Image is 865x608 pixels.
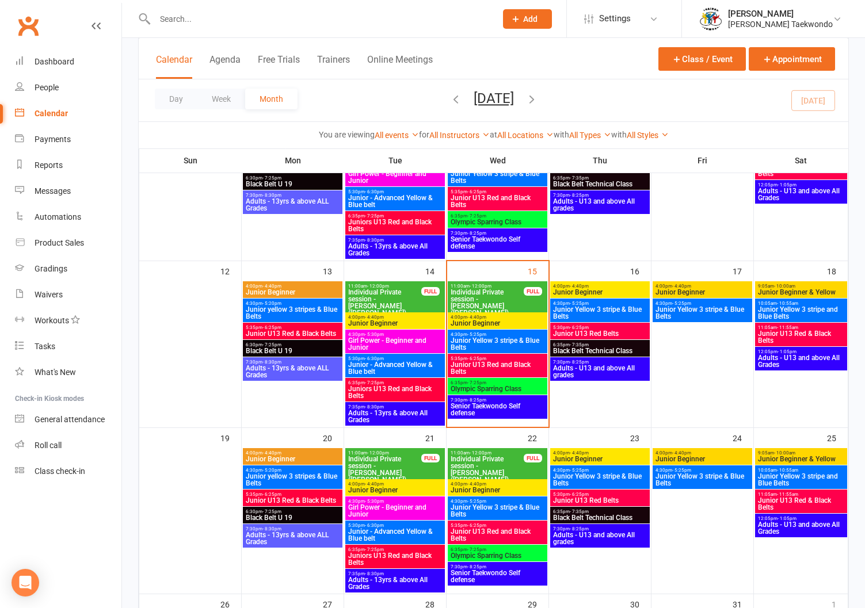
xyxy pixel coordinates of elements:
[323,428,344,447] div: 20
[552,284,647,289] span: 4:00pm
[655,473,750,487] span: Junior Yellow 3 stripe & Blue Belts
[554,130,569,139] strong: with
[552,198,647,212] span: Adults - U13 and above All grades
[245,492,340,497] span: 5:35pm
[467,213,486,219] span: - 7:25pm
[655,306,750,320] span: Junior Yellow 3 stripe & Blue Belts
[262,492,281,497] span: - 6:25pm
[450,219,545,225] span: Olympic Sparring Class
[757,182,845,188] span: 12:05pm
[570,325,589,330] span: - 6:25pm
[245,198,340,212] span: Adults - 13yrs & above ALL Grades
[655,450,750,456] span: 4:00pm
[757,516,845,521] span: 12:05pm
[258,54,300,79] button: Free Trials
[827,261,848,280] div: 18
[348,170,443,184] span: Girl Power - Beginner and Junior
[348,315,443,320] span: 4:00pm
[749,47,835,71] button: Appointment
[348,404,443,410] span: 7:35pm
[365,404,384,410] span: - 8:30pm
[757,497,845,511] span: Junior U13 Red & Black Belts
[35,290,63,299] div: Waivers
[552,289,647,296] span: Junior Beginner
[570,284,589,289] span: - 4:40pm
[245,301,340,306] span: 4:30pm
[323,261,344,280] div: 13
[245,450,340,456] span: 4:00pm
[757,354,845,368] span: Adults - U13 and above All Grades
[552,365,647,378] span: Adults - U13 and above All grades
[450,487,545,494] span: Junior Beginner
[421,287,440,296] div: FULL
[552,342,647,347] span: 6:35pm
[348,289,422,323] span: Individual Private session - [PERSON_NAME] ([PERSON_NAME]) Clwyde
[497,131,554,140] a: All Locations
[757,330,845,344] span: Junior U13 Red & Black Belts
[365,547,384,552] span: - 7:25pm
[245,347,340,354] span: Black Belt U 19
[467,481,486,487] span: - 4:40pm
[35,368,76,377] div: What's New
[630,261,651,280] div: 16
[262,360,281,365] span: - 8:30pm
[450,385,545,392] span: Olympic Sparring Class
[552,306,647,320] span: Junior Yellow 3 stripe & Blue Belts
[348,456,422,490] span: Individual Private session - [PERSON_NAME] ([PERSON_NAME]) Clwyde
[777,325,798,330] span: - 11:55am
[262,509,281,514] span: - 7:25pm
[599,6,631,32] span: Settings
[450,450,524,456] span: 11:00am
[757,301,845,306] span: 10:05am
[467,397,486,403] span: - 8:25pm
[467,231,486,236] span: - 8:25pm
[570,509,589,514] span: - 7:35pm
[15,204,121,230] a: Automations
[262,450,281,456] span: - 4:40pm
[245,175,340,181] span: 6:30pm
[651,148,754,173] th: Fri
[728,9,833,19] div: [PERSON_NAME]
[728,19,833,29] div: [PERSON_NAME] Taekwondo
[35,186,71,196] div: Messages
[757,521,845,535] span: Adults - U13 and above All Grades
[569,131,611,140] a: All Types
[425,261,446,280] div: 14
[467,315,486,320] span: - 4:40pm
[429,131,490,140] a: All Instructors
[524,287,542,296] div: FULL
[35,160,63,170] div: Reports
[348,481,443,487] span: 4:00pm
[262,193,281,198] span: - 8:30pm
[365,189,384,194] span: - 6:30pm
[348,189,443,194] span: 5:30pm
[570,342,589,347] span: - 7:35pm
[523,14,538,24] span: Add
[570,301,589,306] span: - 5:25pm
[655,284,750,289] span: 4:00pm
[450,380,545,385] span: 6:35pm
[365,332,384,337] span: - 5:30pm
[245,526,340,531] span: 7:30pm
[552,450,647,456] span: 4:00pm
[450,236,545,250] span: Senior Taekwondo Self defense
[467,564,486,569] span: - 8:25pm
[348,284,422,289] span: 11:00am
[552,531,647,545] span: Adults - U13 and above All grades
[757,289,845,296] span: Junior Beginner & Yellow
[245,514,340,521] span: Black Belt U 19
[757,306,845,320] span: Junior Yellow 3 stripe and Blue Belts
[15,433,121,458] a: Roll call
[348,380,443,385] span: 6:35pm
[570,175,589,181] span: - 7:35pm
[367,450,389,456] span: - 12:00pm
[570,450,589,456] span: - 4:40pm
[450,361,545,375] span: Junior U13 Red and Black Belts
[245,89,298,109] button: Month
[348,243,443,257] span: Adults - 13yrs & above All Grades
[348,571,443,576] span: 7:35pm
[450,332,545,337] span: 4:30pm
[348,337,443,351] span: Girl Power - Beginner and Junior
[570,526,589,531] span: - 8:25pm
[778,349,797,354] span: - 1:05pm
